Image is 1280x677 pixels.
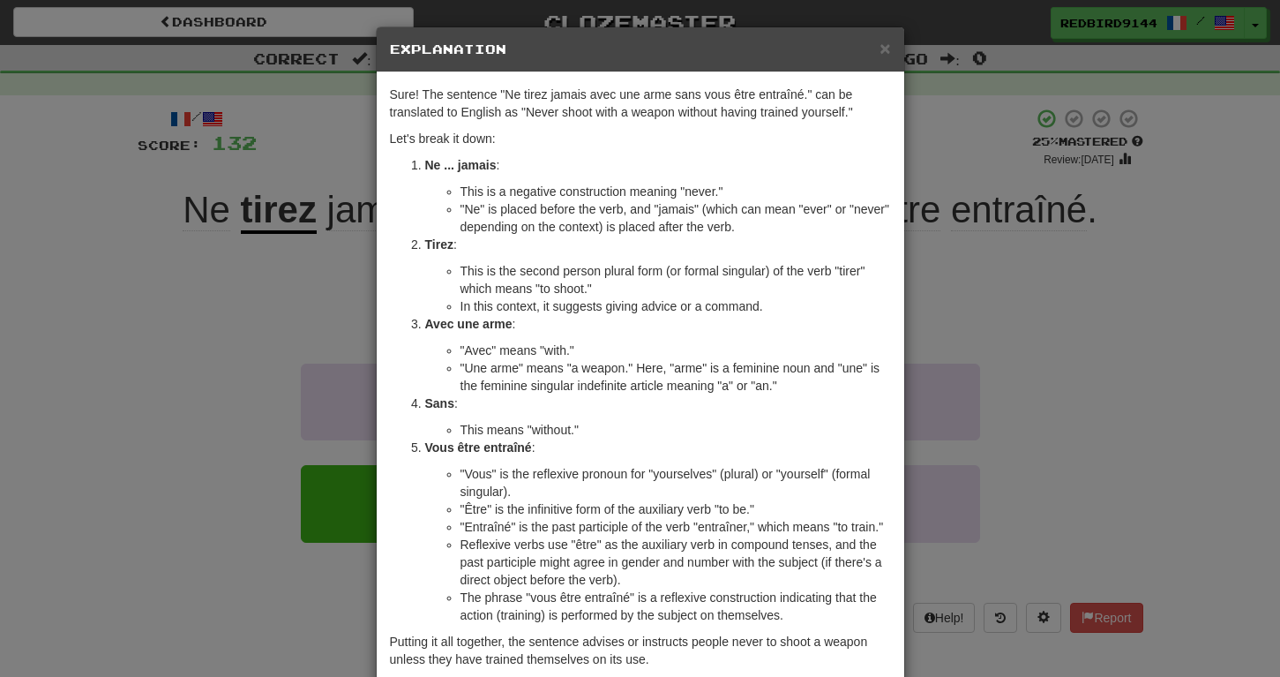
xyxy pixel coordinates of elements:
li: In this context, it suggests giving advice or a command. [460,297,891,315]
button: Close [880,39,890,57]
span: × [880,38,890,58]
p: : [425,395,891,412]
p: : [425,156,891,174]
li: "Vous" is the reflexive pronoun for "yourselves" (plural) or "yourself" (formal singular). [460,465,891,500]
li: This is a negative construction meaning "never." [460,183,891,200]
p: : [425,236,891,253]
li: Reflexive verbs use "être" as the auxiliary verb in compound tenses, and the past participle migh... [460,536,891,589]
p: Let's break it down: [390,130,891,147]
p: : [425,315,891,333]
li: "Être" is the infinitive form of the auxiliary verb "to be." [460,500,891,518]
strong: Tirez [425,237,453,252]
p: Putting it all together, the sentence advises or instructs people never to shoot a weapon unless ... [390,633,891,668]
li: "Entraîné" is the past participle of the verb "entraîner," which means "to train." [460,518,891,536]
li: "Avec" means "with." [460,342,891,359]
li: This means "without." [460,421,891,439]
li: "Ne" is placed before the verb, and "jamais" (which can mean "ever" or "never" depending on the c... [460,200,891,236]
p: Sure! The sentence "Ne tirez jamais avec une arme sans vous être entraîné." can be translated to ... [390,86,891,121]
li: This is the second person plural form (or formal singular) of the verb "tirer" which means "to sh... [460,262,891,297]
strong: Sans [425,396,454,410]
strong: Avec une arme [425,317,513,331]
p: : [425,439,891,456]
strong: Vous être entraîné [425,440,532,455]
li: "Une arme" means "a weapon." Here, "arme" is a feminine noun and "une" is the feminine singular i... [460,359,891,395]
strong: Ne ... jamais [425,158,497,172]
h5: Explanation [390,41,891,58]
li: The phrase "vous être entraîné" is a reflexive construction indicating that the action (training)... [460,589,891,624]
